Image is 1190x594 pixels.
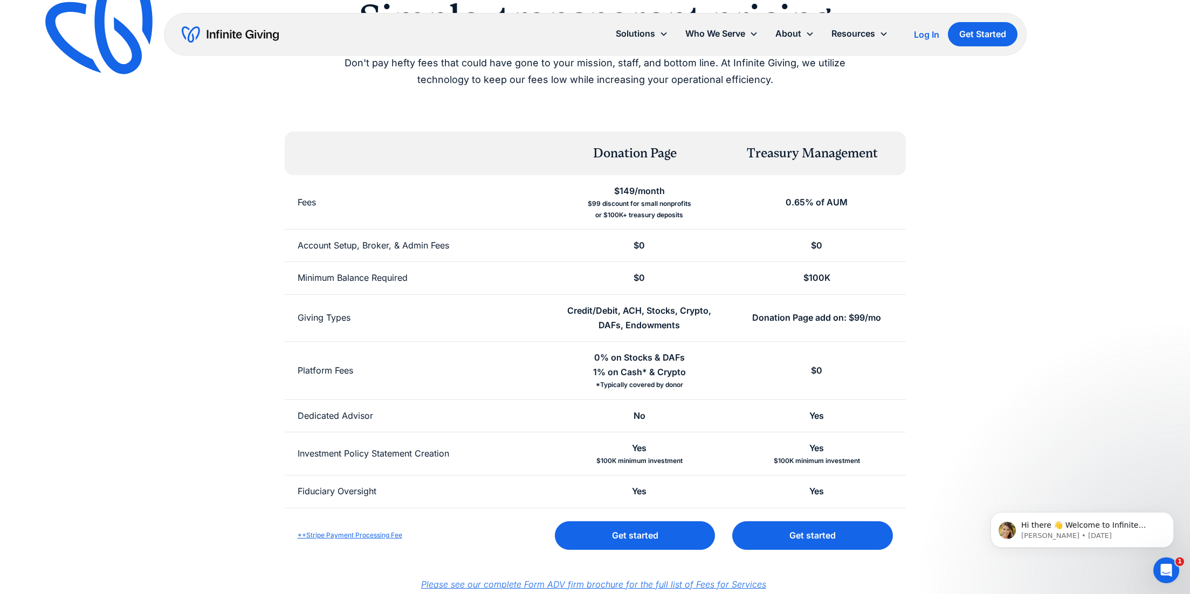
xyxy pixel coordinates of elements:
[298,484,376,499] div: Fiduciary Oversight
[752,310,881,325] div: Donation Page add on: $99/mo
[914,28,939,41] a: Log In
[1175,557,1184,566] span: 1
[298,531,402,539] a: *+Stripe Payment Processing Fee
[732,521,892,550] a: Get started
[632,441,646,455] div: Yes
[298,409,373,423] div: Dedicated Advisor
[634,271,645,285] div: $0
[298,271,408,285] div: Minimum Balance Required
[803,271,830,285] div: $100K
[614,184,665,198] div: $149/month
[831,26,875,41] div: Resources
[774,455,860,466] div: $100K minimum investment
[593,350,686,379] div: 0% on Stocks & DAFs 1% on Cash* & Crypto
[823,22,897,45] div: Resources
[607,22,677,45] div: Solutions
[914,30,939,39] div: Log In
[786,195,848,210] div: 0.65% of AUM
[596,455,683,466] div: $100K minimum investment
[563,303,715,333] div: Credit/Debit, ACH, Stocks, Crypto, DAFs, Endowments
[319,55,871,88] p: Don't pay hefty fees that could have gone to your mission, staff, and bottom line. At Infinite Gi...
[811,238,822,253] div: $0
[974,489,1190,565] iframe: Intercom notifications message
[811,363,822,378] div: $0
[298,195,316,210] div: Fees
[634,238,645,253] div: $0
[634,409,645,423] div: No
[677,22,767,45] div: Who We Serve
[593,144,677,163] div: Donation Page
[596,379,683,390] div: *Typically covered by donor
[588,198,691,220] div: $99 discount for small nonprofits or $100K+ treasury deposits
[632,484,646,499] div: Yes
[685,26,745,41] div: Who We Serve
[298,238,449,253] div: Account Setup, Broker, & Admin Fees
[948,22,1017,46] a: Get Started
[298,446,449,461] div: Investment Policy Statement Creation
[298,310,350,325] div: Giving Types
[298,363,353,378] div: Platform Fees
[809,409,824,423] div: Yes
[809,484,824,499] div: Yes
[555,521,715,550] a: Get started
[421,579,766,590] a: Please see our complete Form ADV firm brochure for the full list of Fees for Services
[747,144,878,163] div: Treasury Management
[809,441,824,455] div: Yes
[767,22,823,45] div: About
[616,26,655,41] div: Solutions
[182,26,279,43] a: home
[775,26,801,41] div: About
[1153,557,1179,583] iframe: Intercom live chat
